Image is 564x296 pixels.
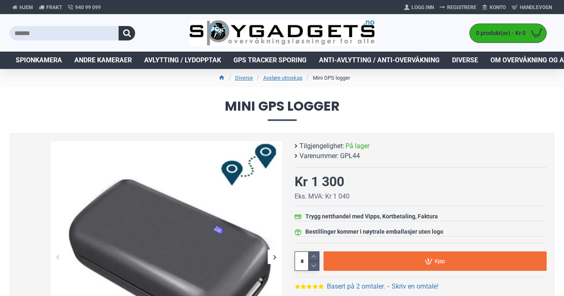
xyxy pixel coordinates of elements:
span: Handlevogn [520,4,552,11]
b: - [388,282,389,290]
span: Diverse [452,55,478,65]
a: 0 produkt(er) - Kr 0 [470,24,546,43]
span: GPS Tracker Sporing [233,55,307,65]
a: Anti-avlytting / Anti-overvåkning [313,52,446,69]
a: Konto [479,1,509,14]
span: På lager [345,141,369,151]
a: Registrere [437,1,479,14]
b: Varenummer: [300,151,339,161]
span: Logg Inn [412,4,434,11]
span: 0 produkt(er) - Kr 0 [470,29,528,38]
a: Diverse [235,74,253,82]
span: Avlytting / Lydopptak [144,55,221,65]
div: Kr 1 300 [295,172,344,192]
span: Registrere [447,4,476,11]
b: Tilgjengelighet: [300,141,344,151]
a: Skriv en omtale! [392,282,438,291]
a: Basert på 2 omtaler. [327,282,385,291]
span: Mini GPS logger [10,99,555,121]
div: Trygg netthandel med Vipps, Kortbetaling, Faktura [305,212,438,221]
span: 940 99 099 [75,4,101,11]
a: Spionkamera [10,52,68,69]
span: Konto [490,4,506,11]
span: Andre kameraer [74,55,132,65]
a: GPS Tracker Sporing [227,52,313,69]
a: Avlytting / Lydopptak [138,52,227,69]
a: Logg Inn [401,1,437,14]
a: Handlevogn [509,1,555,14]
span: Hjem [19,4,33,11]
span: Spionkamera [16,55,62,65]
div: Previous slide [51,250,65,264]
a: Diverse [446,52,484,69]
span: GPL44 [340,151,360,161]
span: Kjøp [435,258,445,264]
a: Avsløre utroskap [263,74,302,82]
span: Anti-avlytting / Anti-overvåkning [319,55,440,65]
a: Andre kameraer [68,52,138,69]
span: Frakt [46,4,62,11]
div: Bestillinger kommer i nøytrale emballasjer uten logo [305,227,443,236]
img: SpyGadgets.no [189,20,375,47]
div: Next slide [268,250,282,264]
